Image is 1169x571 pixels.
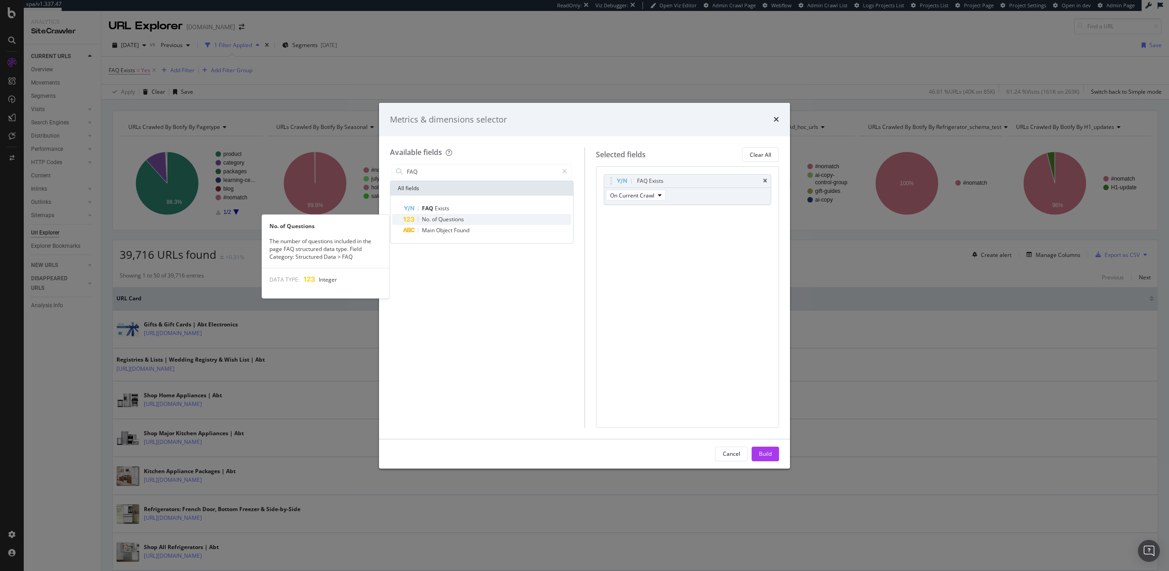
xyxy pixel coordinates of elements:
span: FAQ [422,204,435,212]
div: Open Intercom Messenger [1138,540,1160,562]
div: Selected fields [596,149,646,160]
span: On Current Crawl [610,192,654,199]
span: No. [422,215,432,223]
span: of [432,215,438,223]
div: FAQ Exists [637,176,663,186]
span: Main [422,226,436,234]
input: Search by field name [406,165,558,178]
span: Found [454,226,469,234]
div: Cancel [723,450,740,458]
div: Available fields [390,147,442,157]
div: No. of Questions [262,222,389,230]
span: Object [436,226,454,234]
div: FAQ ExiststimesOn Current Crawl [604,174,772,205]
div: All fields [390,181,573,196]
button: Cancel [715,447,748,461]
span: Questions [438,215,464,223]
div: Build [759,450,772,458]
button: On Current Crawl [606,190,666,201]
div: times [774,114,779,126]
button: Build [752,447,779,461]
div: modal [379,103,790,469]
div: The number of questions included in the page FAQ structured data type. Field Category: Structured... [262,237,389,261]
span: Exists [435,204,449,212]
div: Clear All [750,151,771,159]
div: times [763,178,767,184]
div: Metrics & dimensions selector [390,114,507,126]
button: Clear All [742,147,779,162]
